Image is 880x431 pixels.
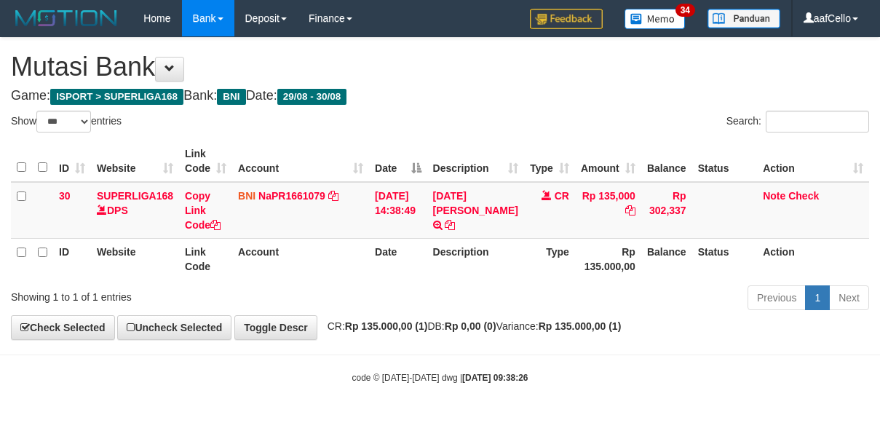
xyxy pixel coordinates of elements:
[575,182,641,239] td: Rp 135,000
[692,141,758,182] th: Status
[59,190,71,202] span: 30
[91,182,179,239] td: DPS
[234,315,317,340] a: Toggle Descr
[625,9,686,29] img: Button%20Memo.svg
[433,190,518,216] a: [DATE][PERSON_NAME]
[277,89,347,105] span: 29/08 - 30/08
[524,238,575,280] th: Type
[726,111,869,133] label: Search:
[369,141,427,182] th: Date: activate to sort column descending
[829,285,869,310] a: Next
[11,111,122,133] label: Show entries
[232,141,369,182] th: Account: activate to sort column ascending
[462,373,528,383] strong: [DATE] 09:38:26
[788,190,819,202] a: Check
[427,238,524,280] th: Description
[530,9,603,29] img: Feedback.jpg
[11,315,115,340] a: Check Selected
[11,89,869,103] h4: Game: Bank: Date:
[692,238,758,280] th: Status
[53,141,91,182] th: ID: activate to sort column ascending
[445,219,455,231] a: Copy RAJA GEYZA SAPUTRA to clipboard
[675,4,695,17] span: 34
[641,182,692,239] td: Rp 302,337
[625,205,635,216] a: Copy Rp 135,000 to clipboard
[766,111,869,133] input: Search:
[179,238,232,280] th: Link Code
[91,238,179,280] th: Website
[539,320,622,332] strong: Rp 135.000,00 (1)
[555,190,569,202] span: CR
[328,190,338,202] a: Copy NaPR1661079 to clipboard
[11,7,122,29] img: MOTION_logo.png
[757,238,869,280] th: Action
[320,320,622,332] span: CR: DB: Variance:
[575,141,641,182] th: Amount: activate to sort column ascending
[185,190,221,231] a: Copy Link Code
[50,89,183,105] span: ISPORT > SUPERLIGA168
[805,285,830,310] a: 1
[217,89,245,105] span: BNI
[238,190,255,202] span: BNI
[445,320,496,332] strong: Rp 0,00 (0)
[117,315,231,340] a: Uncheck Selected
[97,190,173,202] a: SUPERLIGA168
[36,111,91,133] select: Showentries
[641,238,692,280] th: Balance
[369,182,427,239] td: [DATE] 14:38:49
[179,141,232,182] th: Link Code: activate to sort column ascending
[345,320,428,332] strong: Rp 135.000,00 (1)
[91,141,179,182] th: Website: activate to sort column ascending
[763,190,785,202] a: Note
[524,141,575,182] th: Type: activate to sort column ascending
[748,285,806,310] a: Previous
[53,238,91,280] th: ID
[11,52,869,82] h1: Mutasi Bank
[232,238,369,280] th: Account
[707,9,780,28] img: panduan.png
[575,238,641,280] th: Rp 135.000,00
[11,284,356,304] div: Showing 1 to 1 of 1 entries
[369,238,427,280] th: Date
[352,373,528,383] small: code © [DATE]-[DATE] dwg |
[757,141,869,182] th: Action: activate to sort column ascending
[427,141,524,182] th: Description: activate to sort column ascending
[258,190,325,202] a: NaPR1661079
[641,141,692,182] th: Balance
